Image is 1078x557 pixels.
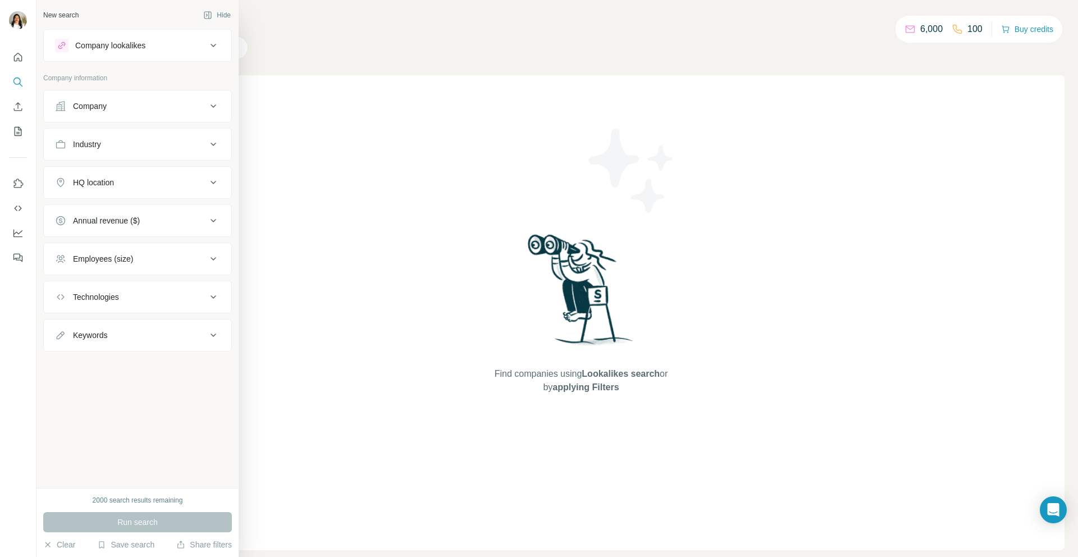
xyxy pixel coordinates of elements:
button: Share filters [176,539,232,550]
div: Keywords [73,330,107,341]
div: Open Intercom Messenger [1040,496,1067,523]
div: Company [73,101,107,112]
span: applying Filters [552,382,619,392]
button: Clear [43,539,75,550]
h4: Search [98,13,1065,29]
div: Technologies [73,291,119,303]
div: Company lookalikes [75,40,145,51]
button: Annual revenue ($) [44,207,231,234]
button: Buy credits [1001,21,1053,37]
button: Dashboard [9,223,27,243]
div: Annual revenue ($) [73,215,140,226]
p: Company information [43,73,232,83]
div: 2000 search results remaining [93,495,183,505]
img: Surfe Illustration - Woman searching with binoculars [523,231,640,357]
p: 100 [967,22,983,36]
button: Company [44,93,231,120]
span: Lookalikes search [582,369,660,378]
button: Company lookalikes [44,32,231,59]
div: Industry [73,139,101,150]
button: Enrich CSV [9,97,27,117]
button: Quick start [9,47,27,67]
button: Use Surfe on LinkedIn [9,174,27,194]
button: Use Surfe API [9,198,27,218]
button: Save search [97,539,154,550]
button: Feedback [9,248,27,268]
button: Search [9,72,27,92]
div: New search [43,10,79,20]
img: Surfe Illustration - Stars [581,120,682,221]
button: HQ location [44,169,231,196]
button: Industry [44,131,231,158]
button: My lists [9,121,27,141]
button: Technologies [44,284,231,311]
span: Find companies using or by [491,367,671,394]
div: Employees (size) [73,253,133,264]
button: Employees (size) [44,245,231,272]
p: 6,000 [920,22,943,36]
button: Hide [195,7,239,24]
div: HQ location [73,177,114,188]
button: Keywords [44,322,231,349]
img: Avatar [9,11,27,29]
